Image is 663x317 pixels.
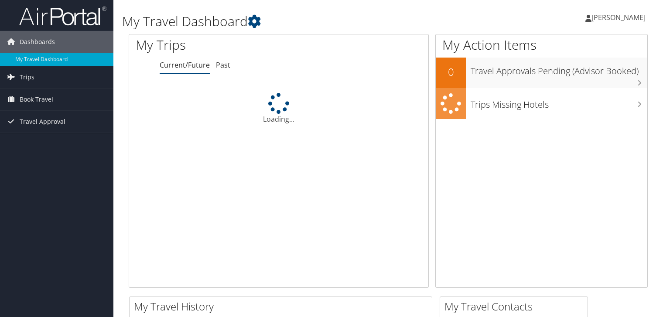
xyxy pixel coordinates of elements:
a: 0Travel Approvals Pending (Advisor Booked) [436,58,647,88]
a: Past [216,60,230,70]
h3: Trips Missing Hotels [471,94,647,111]
h1: My Trips [136,36,297,54]
h2: 0 [436,65,466,79]
h2: My Travel Contacts [444,299,588,314]
a: [PERSON_NAME] [585,4,654,31]
h1: My Action Items [436,36,647,54]
h2: My Travel History [134,299,432,314]
span: Dashboards [20,31,55,53]
a: Trips Missing Hotels [436,88,647,119]
span: [PERSON_NAME] [591,13,646,22]
span: Travel Approval [20,111,65,133]
img: airportal-logo.png [19,6,106,26]
span: Trips [20,66,34,88]
a: Current/Future [160,60,210,70]
h1: My Travel Dashboard [122,12,477,31]
div: Loading... [129,93,428,124]
span: Book Travel [20,89,53,110]
h3: Travel Approvals Pending (Advisor Booked) [471,61,647,77]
